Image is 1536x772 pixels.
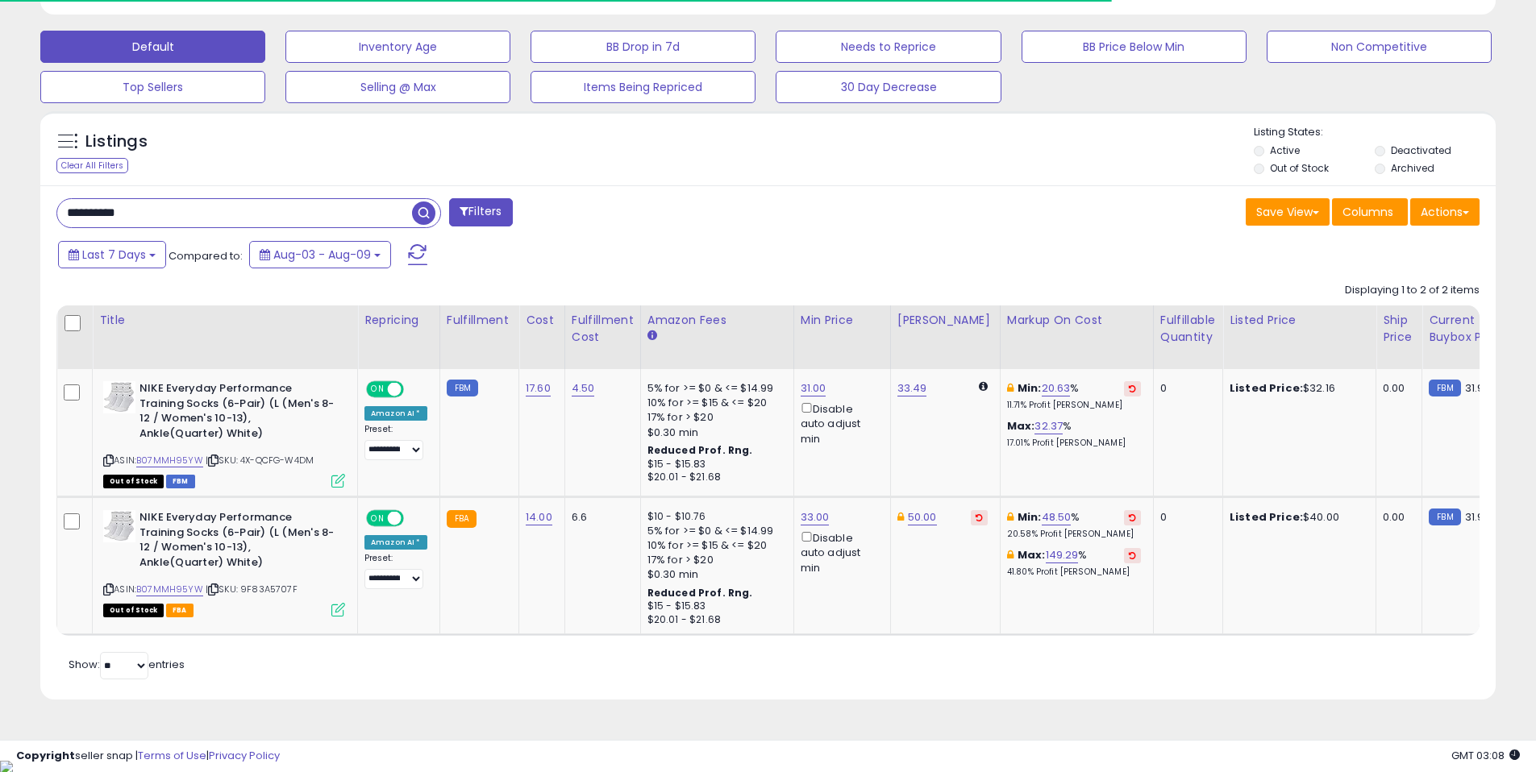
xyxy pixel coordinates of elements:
[897,312,993,329] div: [PERSON_NAME]
[1018,509,1042,525] b: Min:
[1007,548,1141,578] div: %
[447,312,512,329] div: Fulfillment
[103,475,164,488] span: All listings that are currently out of stock and unavailable for purchase on Amazon
[979,381,988,392] i: Calculated using Dynamic Max Price.
[647,586,753,600] b: Reduced Prof. Rng.
[1230,380,1303,396] b: Listed Price:
[285,31,510,63] button: Inventory Age
[103,510,345,615] div: ASIN:
[908,509,937,525] a: 50.00
[1007,383,1014,393] i: This overrides the store level min markup for this listing
[1000,305,1153,369] th: The percentage added to the cost of goods (COGS) that forms the calculator for Min & Max prices.
[1254,125,1496,140] p: Listing States:
[1391,143,1451,157] label: Deactivated
[1451,748,1520,763] span: 2025-08-18 03:08 GMT
[364,406,427,421] div: Amazon AI *
[647,312,787,329] div: Amazon Fees
[1342,204,1393,220] span: Columns
[206,454,314,467] span: | SKU: 4X-QCFG-W4DM
[776,31,1001,63] button: Needs to Reprice
[572,312,634,346] div: Fulfillment Cost
[40,71,265,103] button: Top Sellers
[364,535,427,550] div: Amazon AI *
[1007,567,1141,578] p: 41.80% Profit [PERSON_NAME]
[447,380,478,396] small: FBM
[801,380,826,396] a: 31.00
[1129,384,1136,392] i: Revert to store-level Min Markup
[647,613,781,627] div: $20.01 - $21.68
[1022,31,1247,63] button: BB Price Below Min
[1332,198,1408,226] button: Columns
[368,383,388,396] span: ON
[1429,312,1512,346] div: Current Buybox Price
[402,383,427,396] span: OFF
[364,553,427,589] div: Preset:
[85,131,148,153] h5: Listings
[1270,161,1329,175] label: Out of Stock
[1160,312,1216,346] div: Fulfillable Quantity
[136,583,203,596] a: B07MMH95YW
[1007,438,1141,449] p: 17.01% Profit [PERSON_NAME]
[526,312,558,329] div: Cost
[166,604,194,617] span: FBA
[1007,419,1141,449] div: %
[897,380,927,396] a: 33.49
[1007,510,1141,540] div: %
[647,510,781,524] div: $10 - $10.76
[647,396,781,410] div: 10% for >= $15 & <= $20
[1018,547,1046,562] b: Max:
[40,31,265,63] button: Default
[1018,380,1042,396] b: Min:
[136,454,203,467] a: B07MMH95YW
[1410,198,1480,226] button: Actions
[368,512,388,525] span: ON
[647,410,781,425] div: 17% for > $20
[82,247,146,263] span: Last 7 Days
[58,241,166,268] button: Last 7 Days
[103,604,164,617] span: All listings that are currently out of stock and unavailable for purchase on Amazon
[647,567,781,582] div: $0.30 min
[572,380,595,396] a: 4.50
[1465,380,1491,396] span: 31.99
[647,458,781,471] div: $15 - $15.83
[1042,509,1072,525] a: 48.50
[1007,529,1141,540] p: 20.58% Profit [PERSON_NAME]
[1230,510,1363,525] div: $40.00
[447,510,477,528] small: FBA
[647,381,781,396] div: 5% for >= $0 & <= $14.99
[647,600,781,613] div: $15 - $15.83
[647,524,781,538] div: 5% for >= $0 & <= $14.99
[249,241,391,268] button: Aug-03 - Aug-09
[273,247,371,263] span: Aug-03 - Aug-09
[1429,508,1460,525] small: FBM
[16,748,75,763] strong: Copyright
[526,509,552,525] a: 14.00
[1383,312,1415,346] div: Ship Price
[138,748,206,763] a: Terms of Use
[1034,418,1063,434] a: 32.37
[206,583,298,596] span: | SKU: 9F83A5707F
[166,475,195,488] span: FBM
[1046,547,1079,563] a: 149.29
[572,510,628,525] div: 6.6
[56,158,128,173] div: Clear All Filters
[1267,31,1492,63] button: Non Competitive
[1007,418,1035,434] b: Max:
[1007,312,1147,329] div: Markup on Cost
[801,509,830,525] a: 33.00
[1383,510,1409,525] div: 0.00
[1007,400,1141,411] p: 11.71% Profit [PERSON_NAME]
[801,529,878,575] div: Disable auto adjust min
[16,749,280,764] div: seller snap | |
[647,329,657,343] small: Amazon Fees.
[139,510,335,574] b: NIKE Everyday Performance Training Socks (6-Pair) (L (Men's 8-12 / Women's 10-13), Ankle(Quarter)...
[1230,381,1363,396] div: $32.16
[801,400,878,446] div: Disable auto adjust min
[776,71,1001,103] button: 30 Day Decrease
[647,538,781,553] div: 10% for >= $15 & <= $20
[99,312,351,329] div: Title
[1345,283,1480,298] div: Displaying 1 to 2 of 2 items
[1230,509,1303,525] b: Listed Price:
[647,443,753,457] b: Reduced Prof. Rng.
[364,424,427,460] div: Preset:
